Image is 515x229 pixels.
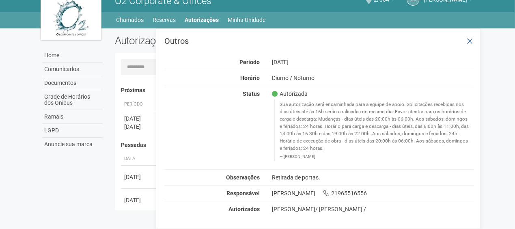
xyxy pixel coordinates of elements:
a: Minha Unidade [228,14,266,26]
div: [DATE] [124,173,154,181]
div: [PERSON_NAME]/ [PERSON_NAME] / [272,205,474,213]
span: Autorizada [272,90,308,97]
div: [DATE] [124,114,154,123]
div: [DATE] [124,196,154,204]
div: [DATE] [266,58,481,66]
strong: Horário [240,75,260,81]
strong: Autorizados [228,206,260,212]
a: Ramais [43,110,103,124]
div: Retirada de portas. [266,174,481,181]
a: Grade de Horários dos Ônibus [43,90,103,110]
a: Comunicados [43,63,103,76]
a: Anuncie sua marca [43,138,103,151]
h4: Próximas [121,87,469,93]
h2: Autorizações [115,35,289,47]
a: Chamados [116,14,144,26]
footer: [PERSON_NAME] [280,154,470,160]
strong: Período [239,59,260,65]
th: Data [121,152,157,166]
strong: Status [243,91,260,97]
div: Diurno / Noturno [266,74,481,82]
h4: Passadas [121,142,469,148]
a: LGPD [43,124,103,138]
strong: Observações [226,174,260,181]
h3: Outros [164,37,474,45]
a: Reservas [153,14,176,26]
a: Home [43,49,103,63]
blockquote: Sua autorização será encaminhada para a equipe de apoio. Solicitações recebidas nos dias úteis at... [274,99,474,161]
a: Autorizações [185,14,219,26]
a: Documentos [43,76,103,90]
div: [DATE] [124,123,154,131]
div: [PERSON_NAME] 21965516556 [266,190,481,197]
th: Período [121,98,157,111]
strong: Responsável [226,190,260,197]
